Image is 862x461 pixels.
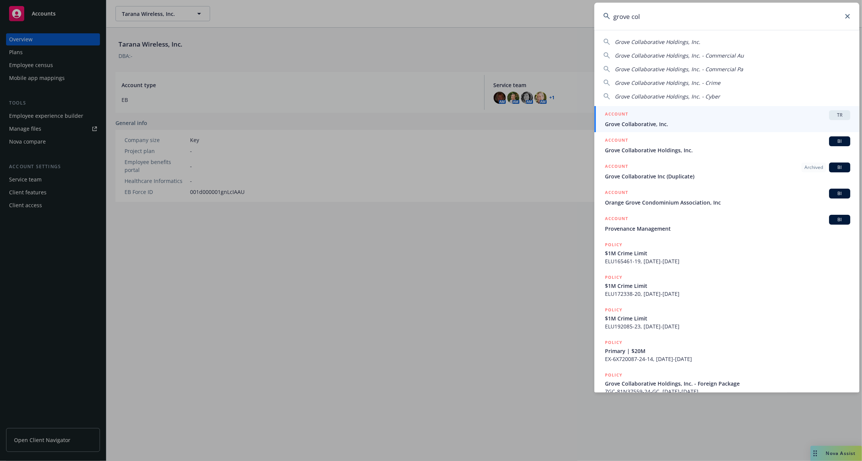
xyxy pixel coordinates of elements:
[615,66,743,73] span: Grove Collaborative Holdings, Inc. - Commercial Pa
[605,355,850,363] span: EX-6X720087-24-14, [DATE]-[DATE]
[615,79,720,86] span: Grove Collaborative Holdings, Inc. - Crime
[832,190,847,197] span: BI
[605,257,850,265] span: ELU165461-19, [DATE]-[DATE]
[832,164,847,171] span: BI
[605,290,850,298] span: ELU172338-20, [DATE]-[DATE]
[594,237,859,269] a: POLICY$1M Crime LimitELU165461-19, [DATE]-[DATE]
[594,302,859,334] a: POLICY$1M Crime LimitELU192085-23, [DATE]-[DATE]
[605,120,850,128] span: Grove Collaborative, Inc.
[605,322,850,330] span: ELU192085-23, [DATE]-[DATE]
[594,184,859,211] a: ACCOUNTBIOrange Grove Condominium Association, Inc
[605,215,628,224] h5: ACCOUNT
[594,3,859,30] input: Search...
[832,216,847,223] span: BI
[605,371,622,379] h5: POLICY
[605,347,850,355] span: Primary | $20M
[594,269,859,302] a: POLICY$1M Crime LimitELU172338-20, [DATE]-[DATE]
[605,225,850,233] span: Provenance Management
[605,388,850,395] span: ZGC-81N37559-24-GC, [DATE]-[DATE]
[605,198,850,206] span: Orange Grove Condominium Association, Inc
[605,282,850,290] span: $1M Crime Limit
[594,367,859,400] a: POLICYGrove Collaborative Holdings, Inc. - Foreign PackageZGC-81N37559-24-GC, [DATE]-[DATE]
[605,172,850,180] span: Grove Collaborative Inc (Duplicate)
[605,339,622,346] h5: POLICY
[605,163,628,172] h5: ACCOUNT
[605,146,850,154] span: Grove Collaborative Holdings, Inc.
[594,211,859,237] a: ACCOUNTBIProvenance Management
[615,38,700,45] span: Grove Collaborative Holdings, Inc.
[832,138,847,145] span: BI
[615,93,720,100] span: Grove Collaborative Holdings, Inc. - Cyber
[605,241,622,248] h5: POLICY
[605,306,622,314] h5: POLICY
[804,164,823,171] span: Archived
[615,52,744,59] span: Grove Collaborative Holdings, Inc. - Commercial Au
[594,132,859,158] a: ACCOUNTBIGrove Collaborative Holdings, Inc.
[605,136,628,145] h5: ACCOUNT
[594,334,859,367] a: POLICYPrimary | $20MEX-6X720087-24-14, [DATE]-[DATE]
[832,112,847,119] span: TR
[605,249,850,257] span: $1M Crime Limit
[605,189,628,198] h5: ACCOUNT
[594,158,859,184] a: ACCOUNTArchivedBIGrove Collaborative Inc (Duplicate)
[605,314,850,322] span: $1M Crime Limit
[605,273,622,281] h5: POLICY
[605,380,850,388] span: Grove Collaborative Holdings, Inc. - Foreign Package
[594,106,859,132] a: ACCOUNTTRGrove Collaborative, Inc.
[605,110,628,119] h5: ACCOUNT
